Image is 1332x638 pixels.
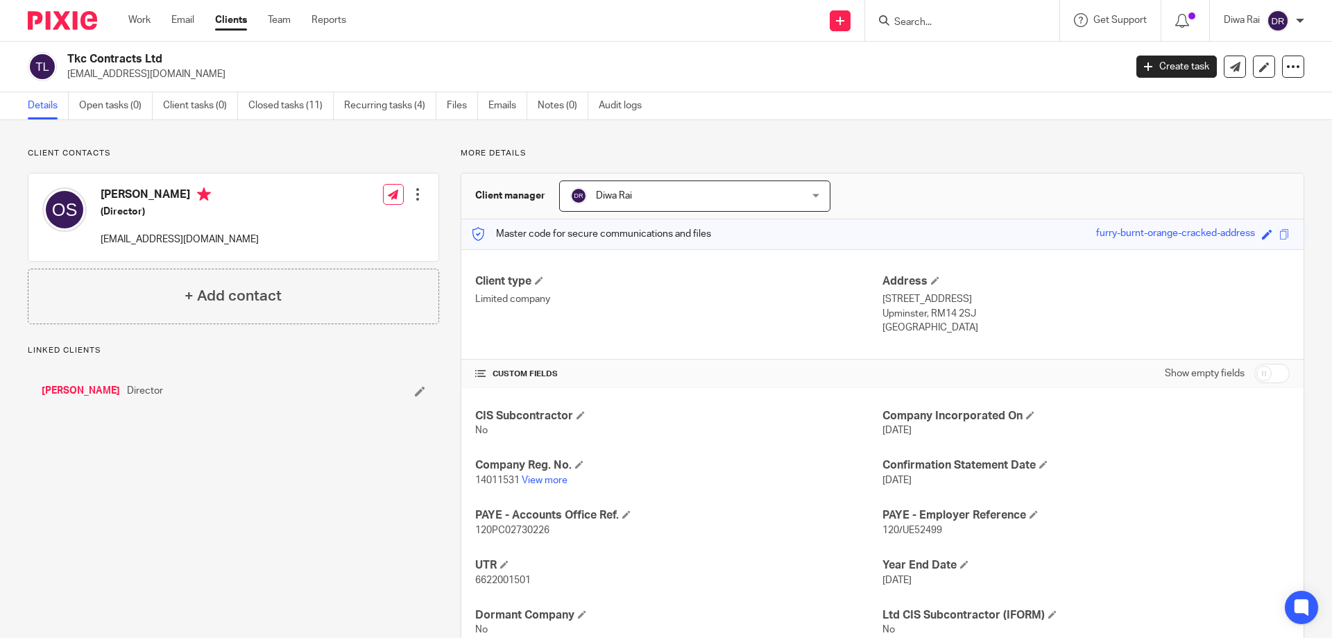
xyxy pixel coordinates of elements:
[475,508,882,523] h4: PAYE - Accounts Office Ref.
[1165,367,1245,380] label: Show empty fields
[1267,10,1289,32] img: svg%3E
[28,148,439,159] p: Client contacts
[882,526,942,535] span: 120/UE52499
[522,476,567,485] a: View more
[475,558,882,573] h4: UTR
[475,608,882,623] h4: Dormant Company
[599,92,652,119] a: Audit logs
[128,13,151,27] a: Work
[882,608,1290,623] h4: Ltd CIS Subcontractor (IFORM)
[570,187,587,204] img: svg%3E
[344,92,436,119] a: Recurring tasks (4)
[882,274,1290,289] h4: Address
[1136,56,1217,78] a: Create task
[268,13,291,27] a: Team
[882,476,912,485] span: [DATE]
[1224,13,1260,27] p: Diwa Rai
[475,426,488,435] span: No
[472,227,711,241] p: Master code for secure communications and files
[475,625,488,635] span: No
[67,67,1116,81] p: [EMAIL_ADDRESS][DOMAIN_NAME]
[28,92,69,119] a: Details
[882,321,1290,335] p: [GEOGRAPHIC_DATA]
[163,92,238,119] a: Client tasks (0)
[1096,226,1255,242] div: furry-burnt-orange-cracked-address
[185,285,282,307] h4: + Add contact
[475,476,520,485] span: 14011531
[101,205,259,219] h5: (Director)
[127,384,163,398] span: Director
[882,508,1290,523] h4: PAYE - Employer Reference
[197,187,211,201] i: Primary
[882,576,912,585] span: [DATE]
[461,148,1304,159] p: More details
[882,292,1290,306] p: [STREET_ADDRESS]
[475,292,882,306] p: Limited company
[475,458,882,473] h4: Company Reg. No.
[475,409,882,423] h4: CIS Subcontractor
[171,13,194,27] a: Email
[101,233,259,246] p: [EMAIL_ADDRESS][DOMAIN_NAME]
[882,458,1290,473] h4: Confirmation Statement Date
[28,52,57,81] img: svg%3E
[42,187,87,232] img: svg%3E
[882,558,1290,573] h4: Year End Date
[447,92,478,119] a: Files
[67,52,906,67] h2: Tkc Contracts Ltd
[488,92,527,119] a: Emails
[42,384,120,398] a: [PERSON_NAME]
[475,274,882,289] h4: Client type
[215,13,247,27] a: Clients
[893,17,1018,29] input: Search
[475,576,531,585] span: 6622001501
[101,187,259,205] h4: [PERSON_NAME]
[28,345,439,356] p: Linked clients
[475,189,545,203] h3: Client manager
[882,426,912,435] span: [DATE]
[311,13,346,27] a: Reports
[475,369,882,380] h4: CUSTOM FIELDS
[882,307,1290,321] p: Upminster, RM14 2SJ
[882,625,895,635] span: No
[538,92,588,119] a: Notes (0)
[79,92,153,119] a: Open tasks (0)
[1093,15,1147,25] span: Get Support
[882,409,1290,423] h4: Company Incorporated On
[475,526,549,535] span: 120PC02730226
[28,11,97,30] img: Pixie
[248,92,334,119] a: Closed tasks (11)
[596,191,632,201] span: Diwa Rai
